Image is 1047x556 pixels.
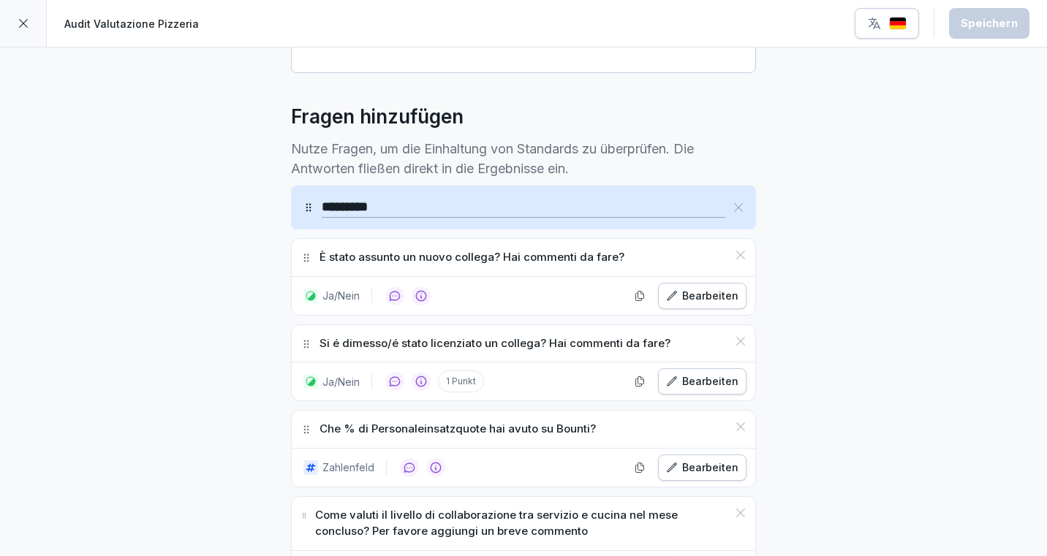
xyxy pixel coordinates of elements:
div: Bearbeiten [666,460,738,476]
p: Ja/Nein [322,288,360,303]
div: Bearbeiten [666,288,738,304]
p: 1 Punkt [438,370,484,392]
button: Bearbeiten [658,454,746,481]
p: Come valuti il livello di collaborazione tra servizio e cucina nel mese concluso? Per favore aggi... [315,507,727,540]
div: Speichern [961,15,1018,31]
p: Ja/Nein [322,374,360,389]
p: Nutze Fragen, um die Einhaltung von Standards zu überprüfen. Die Antworten fließen direkt in die ... [291,139,756,178]
div: Bearbeiten [666,373,738,389]
p: Si é dimesso/é stato licenziato un collega? Hai commenti da fare? [320,335,670,352]
button: Speichern [949,8,1029,39]
h2: Fragen hinzufügen [291,102,464,132]
p: Zahlenfeld [322,460,374,475]
p: È stato assunto un nuovo collega? Hai commenti da fare? [320,249,624,266]
button: Bearbeiten [658,283,746,309]
img: de.svg [889,17,907,31]
p: Audit Valutazione Pizzeria [64,16,199,31]
button: Bearbeiten [658,368,746,395]
p: Che % di Personaleinsatzquote hai avuto su Bounti? [320,421,596,438]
